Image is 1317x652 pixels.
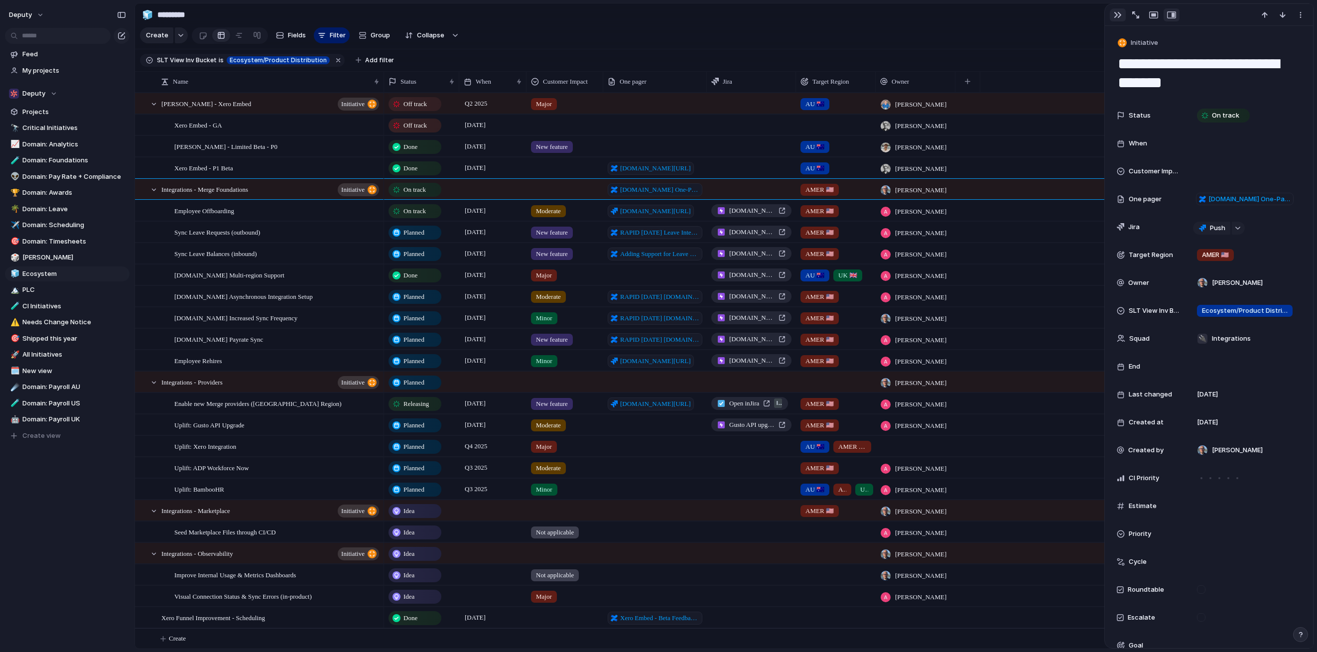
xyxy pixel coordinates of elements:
[895,164,946,174] span: [PERSON_NAME]
[139,7,155,23] button: 🧊
[10,414,17,425] div: 🤖
[10,365,17,377] div: 🗓️
[5,347,130,362] div: 🚀All Initiatives
[403,185,426,195] span: On track
[620,335,699,345] span: RAPID [DATE] [DOMAIN_NAME] Payrate Sync Strategy
[146,30,168,40] span: Create
[895,292,946,302] span: [PERSON_NAME]
[1129,417,1164,427] span: Created at
[1197,417,1218,427] span: [DATE]
[9,220,19,230] button: ✈️
[5,364,130,379] a: 🗓️New view
[174,119,222,130] span: Xero Embed - GA
[341,376,365,390] span: initiative
[5,299,130,314] a: 🧪CI Initiatives
[462,140,488,152] span: [DATE]
[22,398,126,408] span: Domain: Payroll US
[22,382,126,392] span: Domain: Payroll AU
[608,612,702,625] a: Xero Embed - Beta Feedback Optimisations
[354,27,395,43] button: Group
[403,399,429,409] span: Releasing
[9,188,19,198] button: 🏆
[341,504,365,518] span: initiative
[774,398,782,408] span: In-Flight
[895,378,946,388] span: [PERSON_NAME]
[536,206,561,216] span: Moderate
[400,77,416,87] span: Status
[1202,306,1288,316] span: Ecosystem/Product Distribution
[5,315,130,330] a: ⚠️Needs Change Notice
[169,634,186,644] span: Create
[341,97,365,111] span: initiative
[1129,138,1147,148] span: When
[9,398,19,408] button: 🧪
[729,270,775,280] span: [DOMAIN_NAME] Multi-region Support
[5,185,130,200] a: 🏆Domain: Awards
[5,105,130,120] a: Projects
[1197,390,1218,399] span: [DATE]
[341,183,365,197] span: initiative
[350,53,400,67] button: Add filter
[5,63,130,78] a: My projects
[338,547,379,560] button: initiative
[711,418,791,431] a: Gusto API upgrade
[620,77,647,87] span: One pager
[536,270,552,280] span: Major
[895,121,946,131] span: [PERSON_NAME]
[1128,222,1140,232] span: Jira
[895,250,946,260] span: [PERSON_NAME]
[9,204,19,214] button: 🌴
[608,312,702,325] a: RAPID [DATE] [DOMAIN_NAME] - Sync Frequencies
[10,203,17,215] div: 🌴
[338,376,379,389] button: initiative
[174,226,260,238] span: Sync Leave Requests (outbound)
[1208,194,1291,204] span: [DOMAIN_NAME] One-Pager
[10,333,17,344] div: 🎯
[1212,334,1251,344] span: Integrations
[536,228,568,238] span: New feature
[22,269,126,279] span: Ecosystem
[620,163,691,173] span: [DOMAIN_NAME][URL]
[536,292,561,302] span: Moderate
[22,285,126,295] span: PLC
[9,237,19,247] button: 🎯
[1197,334,1207,344] div: 🔌
[895,357,946,367] span: [PERSON_NAME]
[462,162,488,174] span: [DATE]
[536,356,552,366] span: Minor
[22,172,126,182] span: Domain: Pay Rate + Compliance
[10,382,17,393] div: ☄️
[22,220,126,230] span: Domain: Scheduling
[805,356,834,366] span: AMER 🇺🇸
[462,419,488,431] span: [DATE]
[1131,38,1158,48] span: Initiative
[338,183,379,196] button: initiative
[729,291,775,301] span: [DOMAIN_NAME] Asynchronous Integration Setup
[5,153,130,168] div: 🧪Domain: Foundations
[895,100,946,110] span: [PERSON_NAME]
[9,253,19,262] button: 🎲
[5,137,130,152] a: 📈Domain: Analytics
[403,99,427,109] span: Off track
[5,218,130,233] a: ✈️Domain: Scheduling
[1210,223,1225,233] span: Push
[5,380,130,394] a: ☄️Domain: Payroll AU
[1129,334,1150,344] span: Squad
[729,420,775,430] span: Gusto API upgrade
[9,172,19,182] button: 👽
[895,271,946,281] span: [PERSON_NAME]
[536,99,552,109] span: Major
[5,250,130,265] div: 🎲[PERSON_NAME]
[462,205,488,217] span: [DATE]
[5,47,130,62] a: Feed
[729,398,759,408] span: Open in Jira
[1116,36,1161,50] button: Initiative
[5,282,130,297] div: 🏔️PLC
[341,547,365,561] span: initiative
[711,397,788,410] a: Open inJiraIn-Flight
[543,77,588,87] span: Customer Impact
[536,249,568,259] span: New feature
[620,228,699,238] span: RAPID [DATE] Leave Integrations Use Paylines Instead of Leave Requests
[895,228,946,238] span: [PERSON_NAME]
